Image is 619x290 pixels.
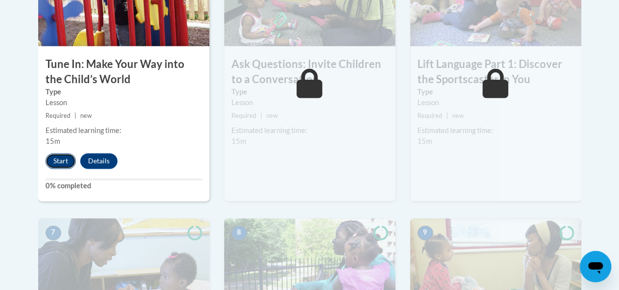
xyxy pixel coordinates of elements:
h3: Ask Questions: Invite Children to a Conversation [224,57,395,87]
button: Start [46,153,76,169]
span: | [74,112,76,119]
span: new [452,112,464,119]
div: Estimated learning time: [46,125,202,136]
label: 0% completed [46,180,202,191]
span: 15m [417,137,432,145]
div: Estimated learning time: [231,125,388,136]
span: | [446,112,448,119]
div: Estimated learning time: [417,125,574,136]
iframe: Button to launch messaging window [580,251,611,282]
span: new [266,112,278,119]
span: 15m [46,137,60,145]
span: 9 [417,225,433,240]
div: Lesson [46,97,202,108]
span: Required [46,112,70,119]
label: Type [417,87,574,97]
span: 15m [231,137,246,145]
label: Type [46,87,202,97]
h3: Tune In: Make Your Way into the Child’s World [38,57,209,87]
span: Required [231,112,256,119]
span: new [80,112,92,119]
label: Type [231,87,388,97]
h3: Lift Language Part 1: Discover the Sportscaster in You [410,57,581,87]
div: Lesson [231,97,388,108]
span: 8 [231,225,247,240]
div: Lesson [417,97,574,108]
span: | [260,112,262,119]
button: Details [80,153,117,169]
span: 7 [46,225,61,240]
span: Required [417,112,442,119]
